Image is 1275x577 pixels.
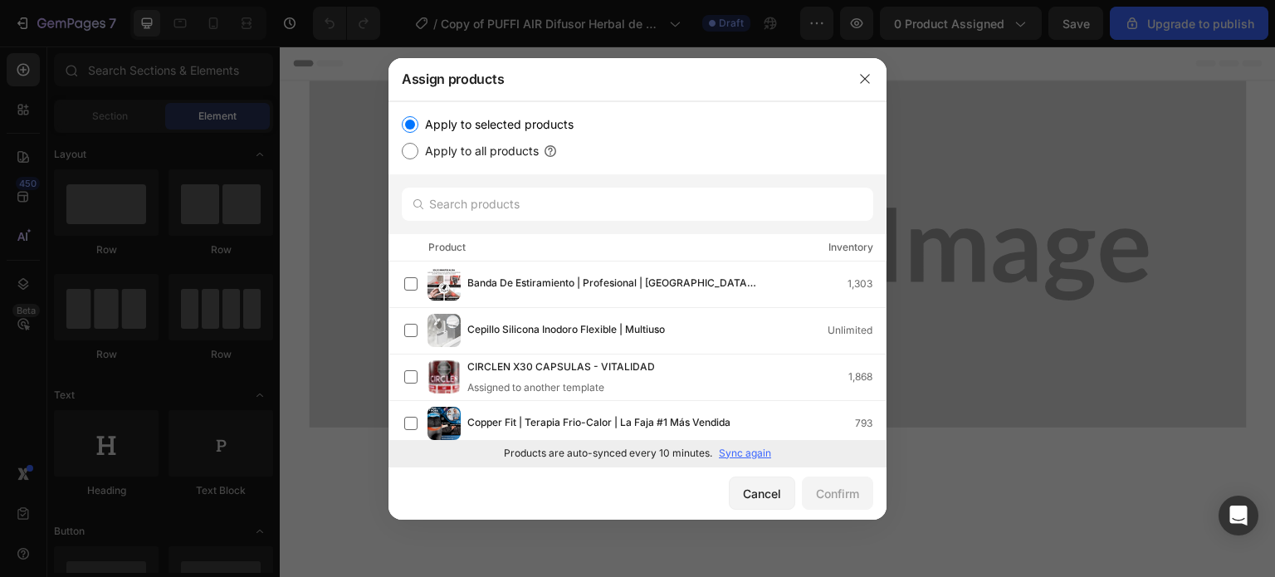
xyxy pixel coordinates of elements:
div: Assign products [388,57,843,100]
img: product-img [427,360,461,394]
label: Apply to all products [418,141,539,161]
span: Copper Fit | Terapia Frio-Calor | La Faja #1 Más Vendida [467,414,730,433]
img: product-img [427,314,461,347]
span: REGALO GRATIS [295,430,571,483]
img: product-img [427,407,461,440]
span: Banda De Estiramiento | Profesional | [GEOGRAPHIC_DATA] | 2025 ✔ [467,275,756,293]
div: 793 [855,415,886,432]
img: 2237x1678 [29,34,492,381]
div: Product [428,239,466,256]
span: Cepillo Silicona Inodoro Flexible | Multiuso [467,321,665,340]
span: CIRCLEN X30 CAPSULAS - VITALIDAD [467,359,655,377]
div: 1,868 [848,369,886,385]
div: Assigned to another template [467,380,681,395]
span: LLEVA [MEDICAL_DATA] [251,430,668,533]
label: Apply to selected products [418,115,574,134]
div: Unlimited [828,322,886,339]
span: PROSTATE HEALTH + DE [251,380,594,483]
div: Confirm [816,485,859,502]
input: Search products [402,188,873,221]
p: Products are auto-synced every 10 minutes. [504,446,712,461]
div: Open Intercom Messenger [1219,496,1258,535]
div: /> [388,101,887,467]
img: 2237x1678 [505,34,968,381]
button: Confirm [802,477,873,510]
div: Cancel [743,485,781,502]
div: 1,303 [848,276,886,292]
img: product-img [427,267,461,301]
button: Cancel [729,477,795,510]
div: Inventory [828,239,873,256]
p: Sync again [719,446,771,461]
